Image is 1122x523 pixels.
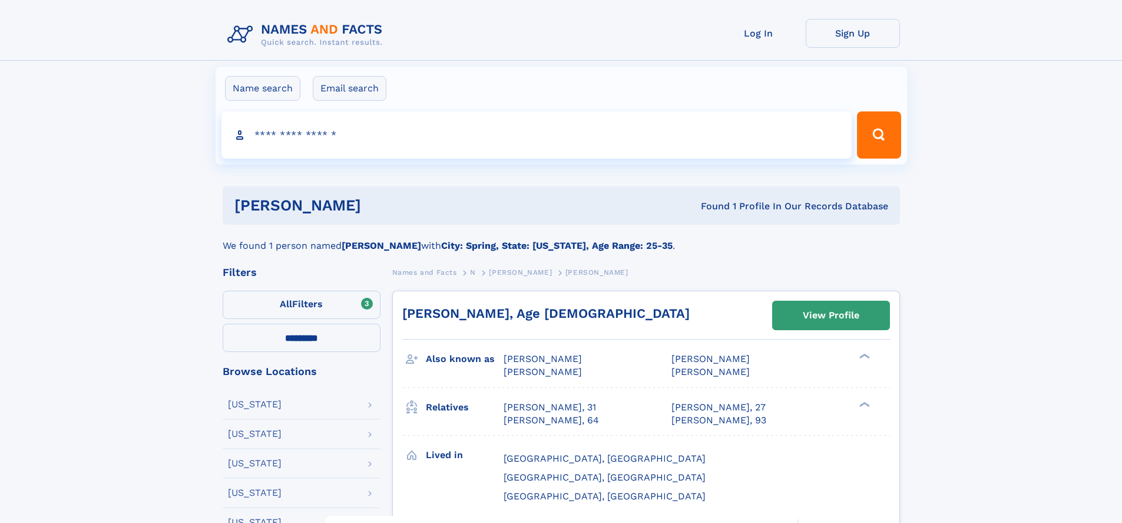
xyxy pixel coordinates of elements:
[531,200,888,213] div: Found 1 Profile In Our Records Database
[223,267,380,278] div: Filters
[504,401,596,414] a: [PERSON_NAME], 31
[426,397,504,417] h3: Relatives
[489,265,552,279] a: [PERSON_NAME]
[504,491,706,502] span: [GEOGRAPHIC_DATA], [GEOGRAPHIC_DATA]
[228,429,282,439] div: [US_STATE]
[671,366,750,377] span: [PERSON_NAME]
[426,445,504,465] h3: Lived in
[223,366,380,377] div: Browse Locations
[342,240,421,251] b: [PERSON_NAME]
[806,19,900,48] a: Sign Up
[228,488,282,498] div: [US_STATE]
[671,353,750,364] span: [PERSON_NAME]
[803,302,859,329] div: View Profile
[773,301,889,330] a: View Profile
[470,268,476,277] span: N
[504,414,599,427] a: [PERSON_NAME], 64
[225,76,300,101] label: Name search
[402,306,690,321] a: [PERSON_NAME], Age [DEMOGRAPHIC_DATA]
[228,400,282,409] div: [US_STATE]
[856,400,871,408] div: ❯
[857,111,901,159] button: Search Button
[426,349,504,369] h3: Also known as
[392,265,457,279] a: Names and Facts
[441,240,673,251] b: City: Spring, State: [US_STATE], Age Range: 25-35
[671,401,766,414] a: [PERSON_NAME], 27
[565,268,628,277] span: [PERSON_NAME]
[504,366,582,377] span: [PERSON_NAME]
[504,353,582,364] span: [PERSON_NAME]
[856,353,871,360] div: ❯
[504,472,706,483] span: [GEOGRAPHIC_DATA], [GEOGRAPHIC_DATA]
[223,291,380,319] label: Filters
[489,268,552,277] span: [PERSON_NAME]
[711,19,806,48] a: Log In
[280,298,292,310] span: All
[313,76,386,101] label: Email search
[228,459,282,468] div: [US_STATE]
[234,198,531,213] h1: [PERSON_NAME]
[671,414,766,427] a: [PERSON_NAME], 93
[504,453,706,464] span: [GEOGRAPHIC_DATA], [GEOGRAPHIC_DATA]
[470,265,476,279] a: N
[223,19,392,51] img: Logo Names and Facts
[223,225,900,253] div: We found 1 person named with .
[221,111,852,159] input: search input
